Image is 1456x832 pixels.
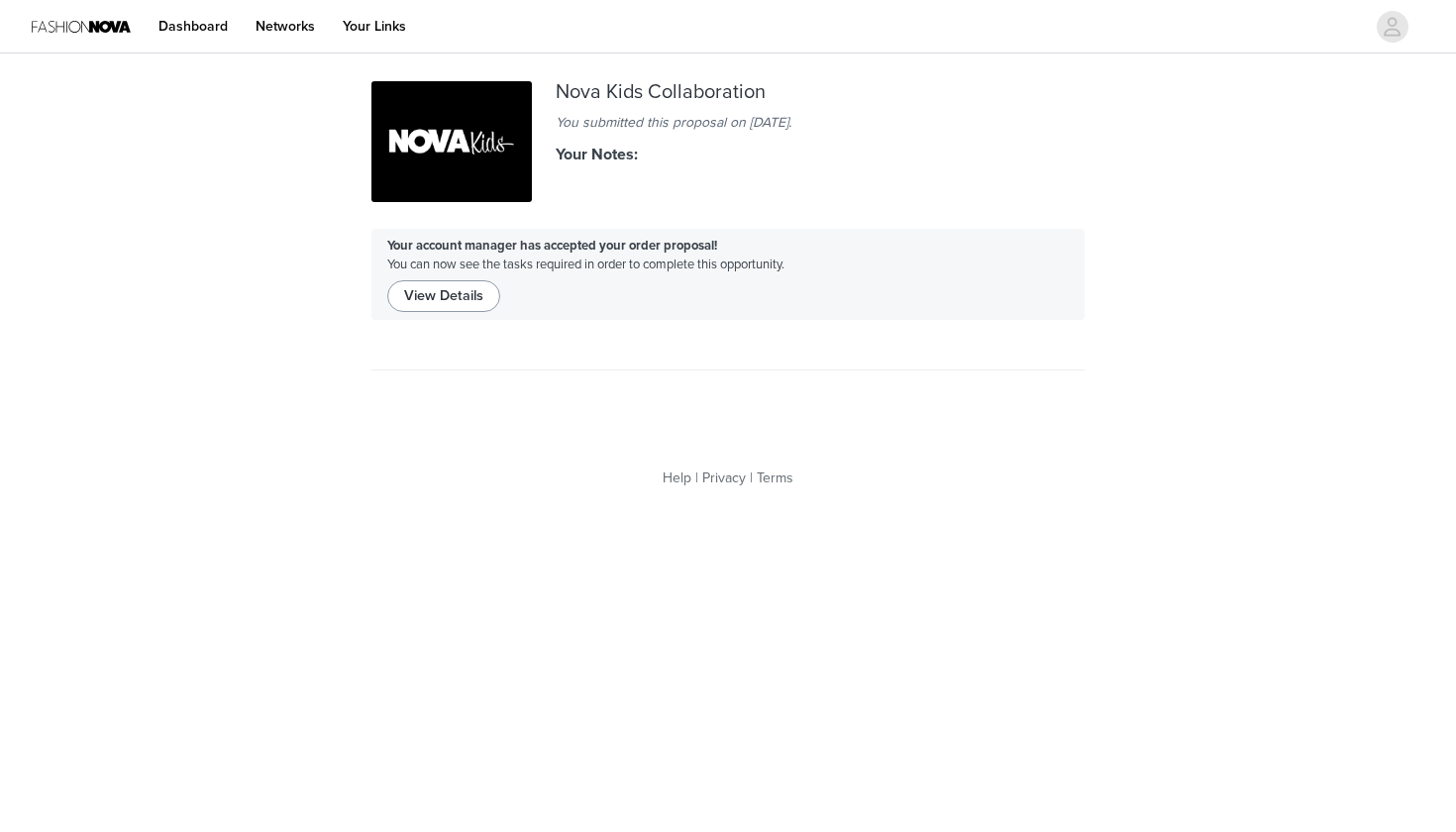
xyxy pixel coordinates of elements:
span: | [750,469,753,486]
strong: Your account manager has accepted your order proposal! [387,238,717,254]
img: 1df9544b-c77b-443b-b243-839666a6942b.jpeg [371,81,532,202]
a: Networks [244,4,327,49]
div: Nova Kids Collaboration [556,81,900,104]
a: Dashboard [147,4,240,49]
span: | [695,469,698,486]
a: Your Links [331,4,418,49]
img: Fashion Nova Logo [32,4,131,49]
div: avatar [1383,11,1402,43]
strong: Your Notes: [556,145,638,164]
a: View Details [387,281,500,297]
button: View Details [387,280,500,312]
a: Terms [757,469,793,486]
div: You can now see the tasks required in order to complete this opportunity. [371,229,1085,320]
a: Help [663,469,691,486]
a: Privacy [702,469,746,486]
div: You submitted this proposal on [DATE]. [556,112,900,133]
